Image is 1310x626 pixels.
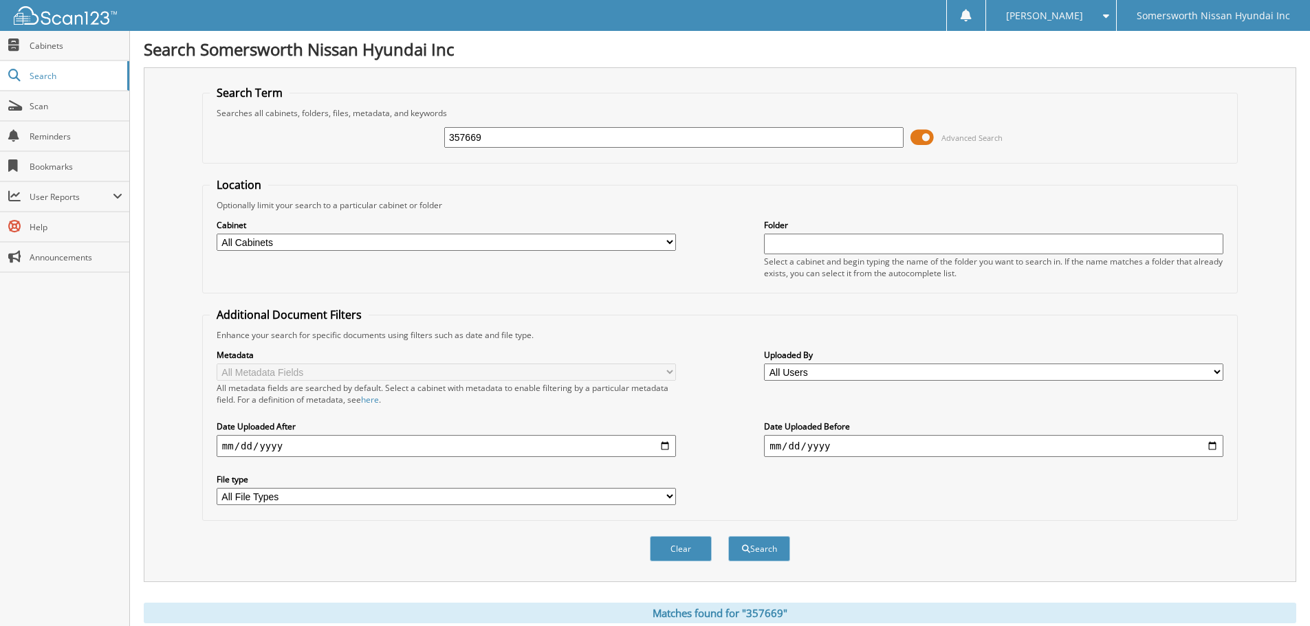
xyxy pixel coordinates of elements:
[210,177,268,192] legend: Location
[764,256,1223,279] div: Select a cabinet and begin typing the name of the folder you want to search in. If the name match...
[361,394,379,405] a: here
[217,473,676,485] label: File type
[764,421,1223,432] label: Date Uploaded Before
[764,349,1223,361] label: Uploaded By
[941,133,1003,143] span: Advanced Search
[650,536,712,561] button: Clear
[764,219,1223,231] label: Folder
[14,6,117,25] img: scan123-logo-white.svg
[30,161,122,172] span: Bookmarks
[217,435,676,457] input: start
[30,70,120,82] span: Search
[30,251,122,263] span: Announcements
[30,131,122,142] span: Reminders
[1137,12,1290,20] span: Somersworth Nissan Hyundai Inc
[764,435,1223,457] input: end
[210,85,290,100] legend: Search Term
[30,100,122,112] span: Scan
[217,349,676,361] label: Metadata
[210,199,1230,211] div: Optionally limit your search to a particular cabinet or folder
[144,38,1296,60] h1: Search Somersworth Nissan Hyundai Inc
[30,191,113,203] span: User Reports
[217,421,676,432] label: Date Uploaded After
[1006,12,1083,20] span: [PERSON_NAME]
[210,329,1230,341] div: Enhance your search for specific documents using filters such as date and file type.
[30,40,122,52] span: Cabinets
[30,221,122,233] span: Help
[210,107,1230,119] div: Searches all cabinets, folders, files, metadata, and keywords
[210,307,369,322] legend: Additional Document Filters
[217,219,676,231] label: Cabinet
[728,536,790,561] button: Search
[217,382,676,405] div: All metadata fields are searched by default. Select a cabinet with metadata to enable filtering b...
[144,603,1296,623] div: Matches found for "357669"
